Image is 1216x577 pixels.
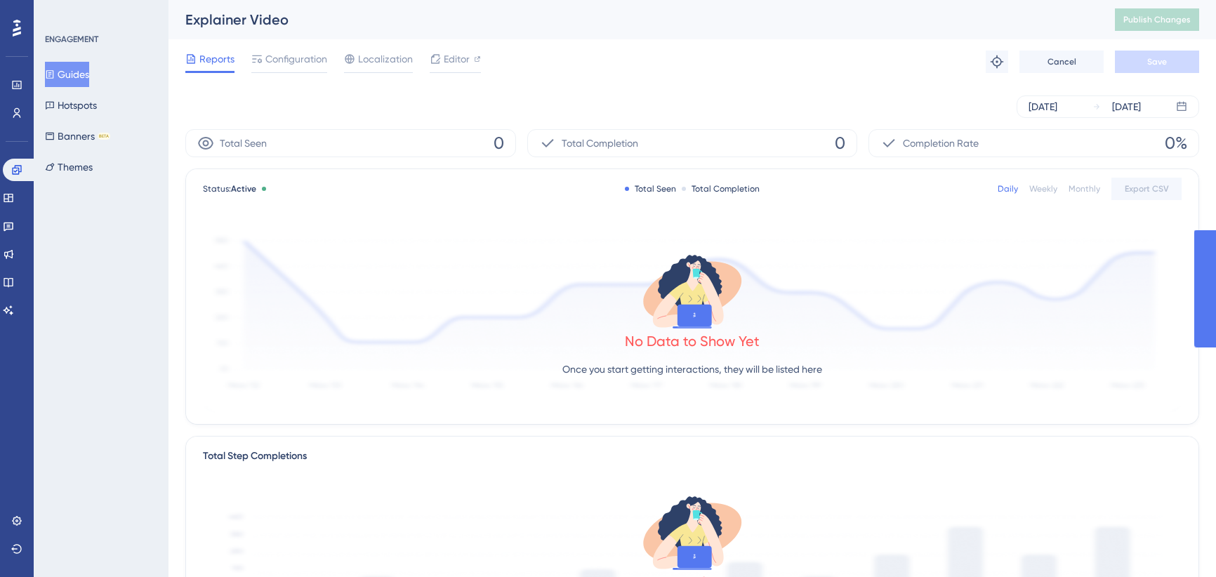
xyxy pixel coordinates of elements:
[220,135,267,152] span: Total Seen
[1115,51,1199,73] button: Save
[444,51,470,67] span: Editor
[1115,8,1199,31] button: Publish Changes
[265,51,327,67] span: Configuration
[185,10,1080,29] div: Explainer Video
[625,183,676,194] div: Total Seen
[45,154,93,180] button: Themes
[199,51,234,67] span: Reports
[903,135,979,152] span: Completion Rate
[1019,51,1104,73] button: Cancel
[562,361,822,378] p: Once you start getting interactions, they will be listed here
[1147,56,1167,67] span: Save
[682,183,760,194] div: Total Completion
[1165,132,1187,154] span: 0%
[1157,522,1199,564] iframe: UserGuiding AI Assistant Launcher
[1029,183,1057,194] div: Weekly
[1069,183,1100,194] div: Monthly
[835,132,845,154] span: 0
[1111,178,1182,200] button: Export CSV
[1123,14,1191,25] span: Publish Changes
[1029,98,1057,115] div: [DATE]
[358,51,413,67] span: Localization
[203,183,256,194] span: Status:
[1125,183,1169,194] span: Export CSV
[98,133,110,140] div: BETA
[203,448,307,465] div: Total Step Completions
[45,124,110,149] button: BannersBETA
[45,62,89,87] button: Guides
[1048,56,1076,67] span: Cancel
[45,93,97,118] button: Hotspots
[45,34,98,45] div: ENGAGEMENT
[625,331,760,351] div: No Data to Show Yet
[562,135,638,152] span: Total Completion
[231,184,256,194] span: Active
[998,183,1018,194] div: Daily
[494,132,504,154] span: 0
[1112,98,1141,115] div: [DATE]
